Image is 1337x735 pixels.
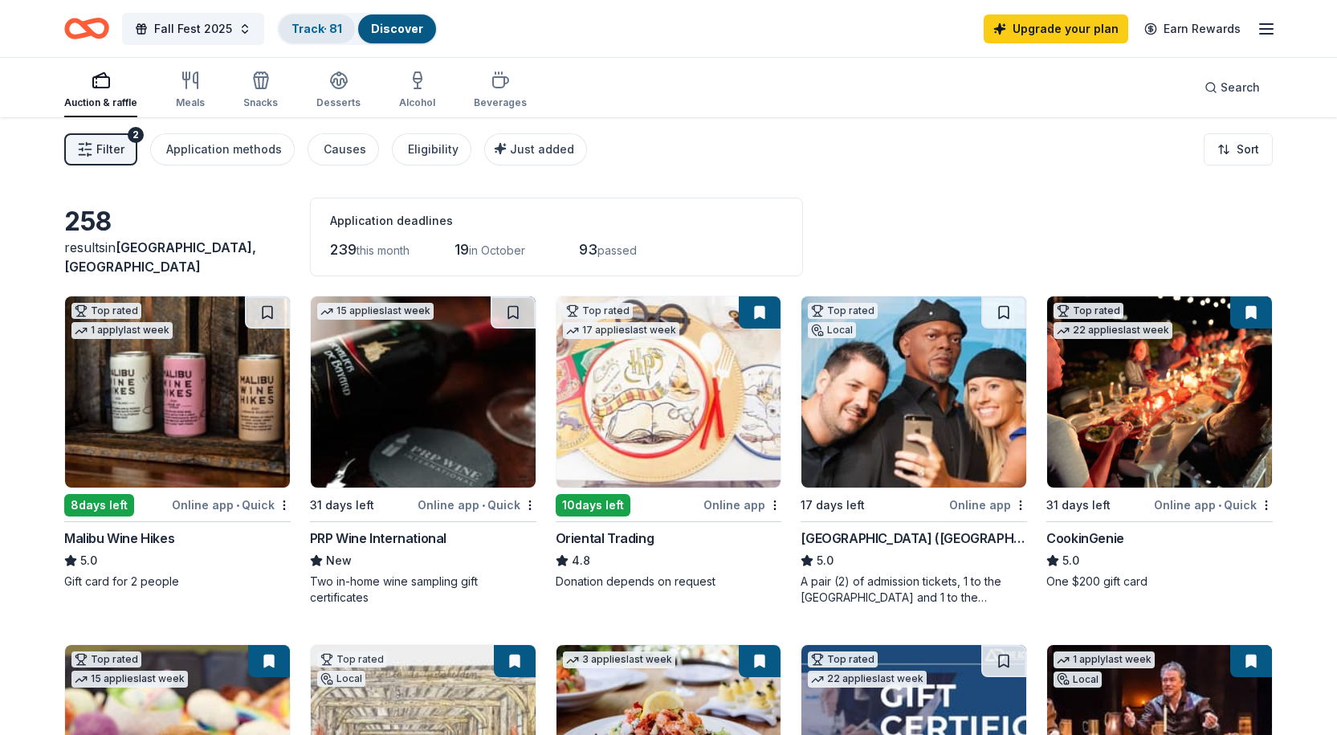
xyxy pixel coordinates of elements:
[949,495,1027,515] div: Online app
[703,495,781,515] div: Online app
[64,238,291,276] div: results
[1221,78,1260,97] span: Search
[71,671,188,688] div: 15 applies last week
[310,496,374,515] div: 31 days left
[1218,499,1221,512] span: •
[310,529,446,548] div: PRP Wine International
[317,651,387,668] div: Top rated
[801,296,1026,488] img: Image for Hollywood Wax Museum (Hollywood)
[808,651,878,668] div: Top rated
[71,303,141,319] div: Top rated
[597,243,637,257] span: passed
[236,499,239,512] span: •
[563,651,675,668] div: 3 applies last week
[311,296,536,488] img: Image for PRP Wine International
[563,322,679,339] div: 17 applies last week
[310,296,536,606] a: Image for PRP Wine International15 applieslast week31 days leftOnline app•QuickPRP Wine Internati...
[563,303,633,319] div: Top rated
[556,494,630,517] div: 10 days left
[579,241,597,258] span: 93
[330,241,357,258] span: 239
[176,64,205,117] button: Meals
[371,22,423,35] a: Discover
[71,322,173,339] div: 1 apply last week
[801,296,1027,606] a: Image for Hollywood Wax Museum (Hollywood)Top ratedLocal17 days leftOnline app[GEOGRAPHIC_DATA] (...
[96,140,124,159] span: Filter
[801,496,865,515] div: 17 days left
[330,211,783,231] div: Application deadlines
[277,13,438,45] button: Track· 81Discover
[243,96,278,109] div: Snacks
[808,322,856,338] div: Local
[469,243,525,257] span: in October
[808,303,878,319] div: Top rated
[1046,496,1111,515] div: 31 days left
[510,142,574,156] span: Just added
[1046,529,1124,548] div: CookinGenie
[357,243,410,257] span: this month
[484,133,587,165] button: Just added
[556,574,782,590] div: Donation depends on request
[1054,651,1155,668] div: 1 apply last week
[80,551,97,570] span: 5.0
[474,64,527,117] button: Beverages
[1192,71,1273,104] button: Search
[243,64,278,117] button: Snacks
[474,96,527,109] div: Beverages
[64,494,134,517] div: 8 days left
[1154,495,1273,515] div: Online app Quick
[1054,672,1102,688] div: Local
[317,303,434,320] div: 15 applies last week
[128,127,144,143] div: 2
[64,64,137,117] button: Auction & raffle
[64,10,109,47] a: Home
[154,19,232,39] span: Fall Fest 2025
[1046,574,1273,590] div: One $200 gift card
[64,96,137,109] div: Auction & raffle
[1062,551,1079,570] span: 5.0
[801,574,1027,606] div: A pair (2) of admission tickets, 1 to the [GEOGRAPHIC_DATA] and 1 to the [GEOGRAPHIC_DATA]
[64,574,291,590] div: Gift card for 2 people
[556,296,782,590] a: Image for Oriental TradingTop rated17 applieslast week10days leftOnline appOriental Trading4.8Don...
[1046,296,1273,590] a: Image for CookinGenieTop rated22 applieslast week31 days leftOnline app•QuickCookinGenie5.0One $2...
[166,140,282,159] div: Application methods
[64,296,291,590] a: Image for Malibu Wine HikesTop rated1 applylast week8days leftOnline app•QuickMalibu Wine Hikes5....
[1047,296,1272,488] img: Image for CookinGenie
[572,551,590,570] span: 4.8
[172,495,291,515] div: Online app Quick
[291,22,342,35] a: Track· 81
[64,206,291,238] div: 258
[399,64,435,117] button: Alcohol
[392,133,471,165] button: Eligibility
[326,551,352,570] span: New
[454,241,469,258] span: 19
[324,140,366,159] div: Causes
[316,96,361,109] div: Desserts
[176,96,205,109] div: Meals
[150,133,295,165] button: Application methods
[65,296,290,488] img: Image for Malibu Wine Hikes
[1237,140,1259,159] span: Sort
[801,529,1027,548] div: [GEOGRAPHIC_DATA] ([GEOGRAPHIC_DATA])
[1135,14,1250,43] a: Earn Rewards
[71,651,141,668] div: Top rated
[64,133,137,165] button: Filter2
[984,14,1128,43] a: Upgrade your plan
[408,140,459,159] div: Eligibility
[308,133,379,165] button: Causes
[1054,303,1123,319] div: Top rated
[122,13,264,45] button: Fall Fest 2025
[1054,322,1172,339] div: 22 applies last week
[817,551,834,570] span: 5.0
[64,529,174,548] div: Malibu Wine Hikes
[556,296,781,488] img: Image for Oriental Trading
[418,495,536,515] div: Online app Quick
[310,574,536,606] div: Two in-home wine sampling gift certificates
[1204,133,1273,165] button: Sort
[317,671,365,687] div: Local
[482,499,485,512] span: •
[556,529,654,548] div: Oriental Trading
[399,96,435,109] div: Alcohol
[808,671,927,688] div: 22 applies last week
[316,64,361,117] button: Desserts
